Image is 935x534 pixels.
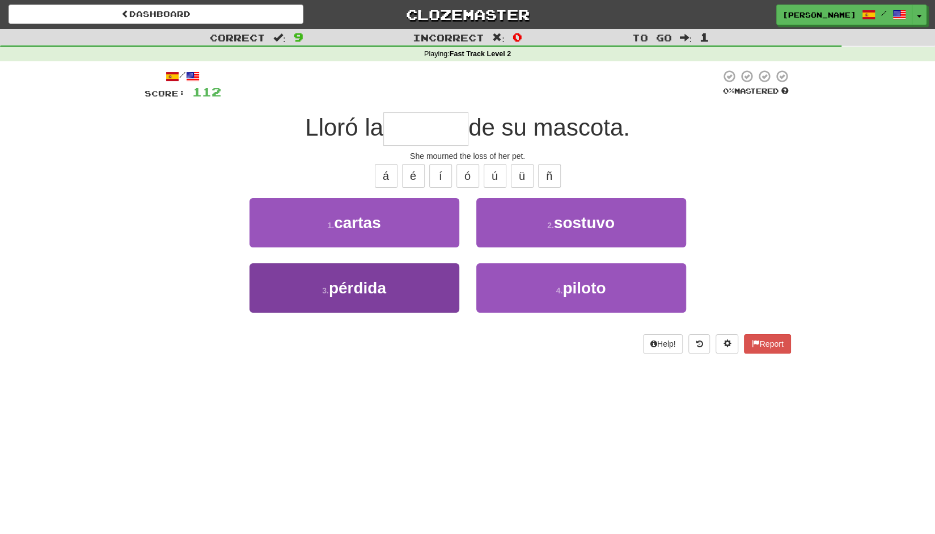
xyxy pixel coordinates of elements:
span: 112 [192,85,221,99]
button: 1.cartas [249,198,459,247]
span: : [679,33,692,43]
small: 3 . [322,286,329,295]
span: piloto [562,279,606,297]
span: sostuvo [554,214,615,232]
button: 2.sostuvo [476,198,686,247]
button: Round history (alt+y) [688,334,710,354]
div: She mourned the loss of her pet. [145,150,791,162]
span: Correct [210,32,265,43]
button: á [375,164,397,188]
span: : [492,33,505,43]
span: Lloró la [305,114,383,141]
strong: Fast Track Level 2 [450,50,511,58]
button: ú [484,164,506,188]
button: ó [456,164,479,188]
div: / [145,69,221,83]
span: pérdida [329,279,386,297]
small: 1 . [327,221,334,230]
span: 1 [700,30,709,44]
span: 0 [513,30,522,44]
div: Mastered [721,86,791,96]
button: Report [744,334,790,354]
span: To go [632,32,671,43]
button: Help! [643,334,683,354]
button: 4.piloto [476,263,686,313]
small: 4 . [556,286,563,295]
span: [PERSON_NAME] [782,10,856,20]
button: í [429,164,452,188]
span: 0 % [723,86,734,95]
span: Score: [145,89,185,98]
small: 2 . [547,221,554,230]
button: é [402,164,425,188]
a: Dashboard [9,5,303,24]
span: Incorrect [413,32,484,43]
a: Clozemaster [320,5,615,24]
a: [PERSON_NAME] / [776,5,912,25]
span: de su mascota. [468,114,630,141]
button: ñ [538,164,561,188]
button: ü [511,164,534,188]
span: : [273,33,286,43]
span: cartas [334,214,381,232]
span: 9 [294,30,303,44]
span: / [881,9,887,17]
button: 3.pérdida [249,263,459,313]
